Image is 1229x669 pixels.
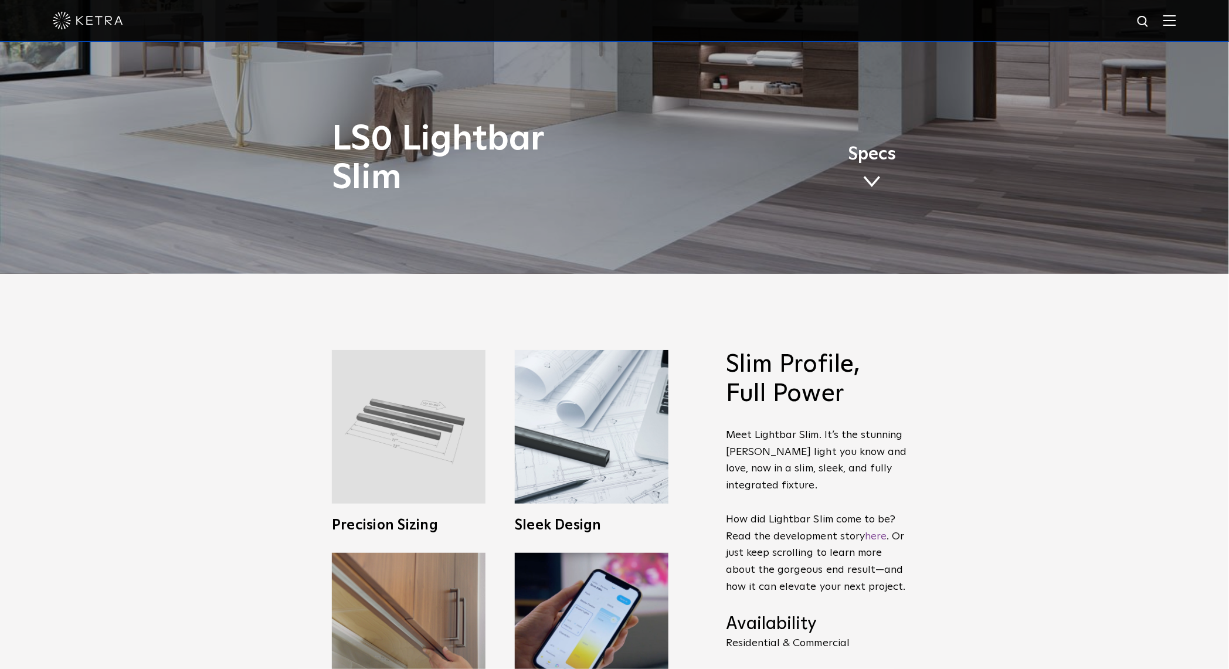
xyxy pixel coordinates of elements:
span: Specs [848,146,896,163]
h2: Slim Profile, Full Power [726,350,908,409]
img: L30_SlimProfile [515,350,668,504]
h3: Precision Sizing [332,518,486,532]
p: Residential & Commercial [726,638,908,648]
img: L30_Custom_Length_Black-2 [332,350,486,504]
a: here [865,531,887,542]
img: search icon [1136,15,1151,29]
img: ketra-logo-2019-white [53,12,123,29]
h4: Availability [726,613,908,636]
h1: LS0 Lightbar Slim [332,120,663,198]
img: Hamburger%20Nav.svg [1163,15,1176,26]
a: Specs [848,146,896,192]
p: Meet Lightbar Slim. It’s the stunning [PERSON_NAME] light you know and love, now in a slim, sleek... [726,427,908,596]
h3: Sleek Design [515,518,668,532]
